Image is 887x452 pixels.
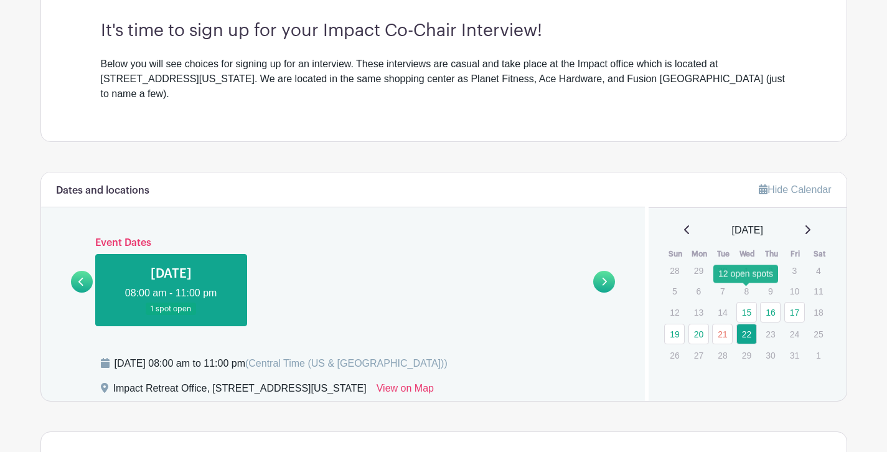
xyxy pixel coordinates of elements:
[711,248,736,260] th: Tue
[784,248,808,260] th: Fri
[807,248,832,260] th: Sat
[101,57,787,101] div: Below you will see choices for signing up for an interview. These interviews are casual and take ...
[93,237,594,249] h6: Event Dates
[784,346,805,365] p: 31
[808,346,828,365] p: 1
[808,303,828,322] p: 18
[664,346,685,365] p: 26
[784,261,805,280] p: 3
[736,324,757,344] a: 22
[664,248,688,260] th: Sun
[784,281,805,301] p: 10
[688,248,712,260] th: Mon
[712,346,733,365] p: 28
[760,302,781,323] a: 16
[808,324,828,344] p: 25
[688,346,709,365] p: 27
[736,346,757,365] p: 29
[736,281,757,301] p: 8
[664,324,685,344] a: 19
[759,248,784,260] th: Thu
[732,223,763,238] span: [DATE]
[736,302,757,323] a: 15
[245,358,448,369] span: (Central Time (US & [GEOGRAPHIC_DATA]))
[712,324,733,344] a: 21
[56,185,149,197] h6: Dates and locations
[760,281,781,301] p: 9
[712,261,733,280] p: 30
[808,261,828,280] p: 4
[664,281,685,301] p: 5
[377,381,434,401] a: View on Map
[688,281,709,301] p: 6
[712,303,733,322] p: 14
[808,281,828,301] p: 11
[688,303,709,322] p: 13
[712,281,733,301] p: 7
[113,381,367,401] div: Impact Retreat Office, [STREET_ADDRESS][US_STATE]
[664,261,685,280] p: 28
[688,324,709,344] a: 20
[759,184,831,195] a: Hide Calendar
[713,265,778,283] div: 12 open spots
[664,303,685,322] p: 12
[760,324,781,344] p: 23
[784,302,805,323] a: 17
[101,21,787,42] h3: It's time to sign up for your Impact Co-Chair Interview!
[736,248,760,260] th: Wed
[784,324,805,344] p: 24
[115,356,448,371] div: [DATE] 08:00 am to 11:00 pm
[760,346,781,365] p: 30
[688,261,709,280] p: 29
